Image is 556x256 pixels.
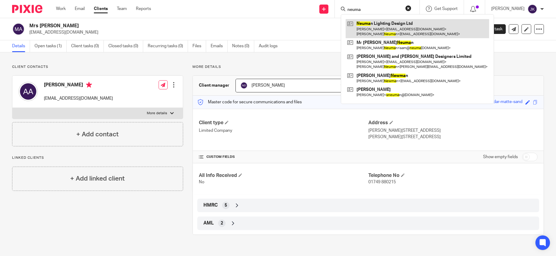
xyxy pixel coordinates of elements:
p: Limited Company [199,128,368,134]
h2: Mrs [PERSON_NAME] [29,23,375,29]
h4: + Add contact [76,130,119,139]
a: Work [56,6,66,12]
h4: Telephone No [368,172,538,179]
span: AML [203,220,214,226]
label: Show empty fields [483,154,518,160]
p: [EMAIL_ADDRESS][DOMAIN_NAME] [44,95,113,101]
input: Search [347,7,401,13]
img: svg%3E [528,4,537,14]
a: Emails [211,40,228,52]
p: [PERSON_NAME][STREET_ADDRESS] [368,134,538,140]
a: Client tasks (0) [71,40,104,52]
a: Clients [94,6,108,12]
p: Client contacts [12,65,183,69]
p: Linked clients [12,155,183,160]
h4: [PERSON_NAME] [44,82,113,89]
h3: Client manager [199,82,229,88]
img: svg%3E [18,82,38,101]
img: svg%3E [12,23,25,35]
h4: + Add linked client [70,174,125,183]
span: 2 [221,220,223,226]
p: [EMAIL_ADDRESS][DOMAIN_NAME] [29,29,462,35]
p: [PERSON_NAME][STREET_ADDRESS] [368,128,538,134]
h4: Address [368,120,538,126]
a: Files [192,40,206,52]
a: Team [117,6,127,12]
h4: Client type [199,120,368,126]
a: Audit logs [259,40,282,52]
span: 01749 880215 [368,180,396,184]
h4: All Info Received [199,172,368,179]
a: Email [75,6,85,12]
a: Reports [136,6,151,12]
span: No [199,180,204,184]
p: Master code for secure communications and files [197,99,302,105]
p: [PERSON_NAME] [491,6,525,12]
a: Notes (0) [232,40,254,52]
span: [PERSON_NAME] [252,83,285,88]
a: Recurring tasks (0) [148,40,188,52]
span: HMRC [203,202,218,208]
i: Primary [86,82,92,88]
p: More details [192,65,544,69]
span: Get Support [434,7,458,11]
button: Clear [405,5,411,11]
h4: CUSTOM FIELDS [199,155,368,159]
a: Details [12,40,30,52]
img: Pixie [12,5,42,13]
img: svg%3E [240,82,248,89]
span: 5 [225,202,227,208]
a: Closed tasks (0) [108,40,143,52]
p: More details [147,111,167,116]
a: Open tasks (1) [35,40,67,52]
